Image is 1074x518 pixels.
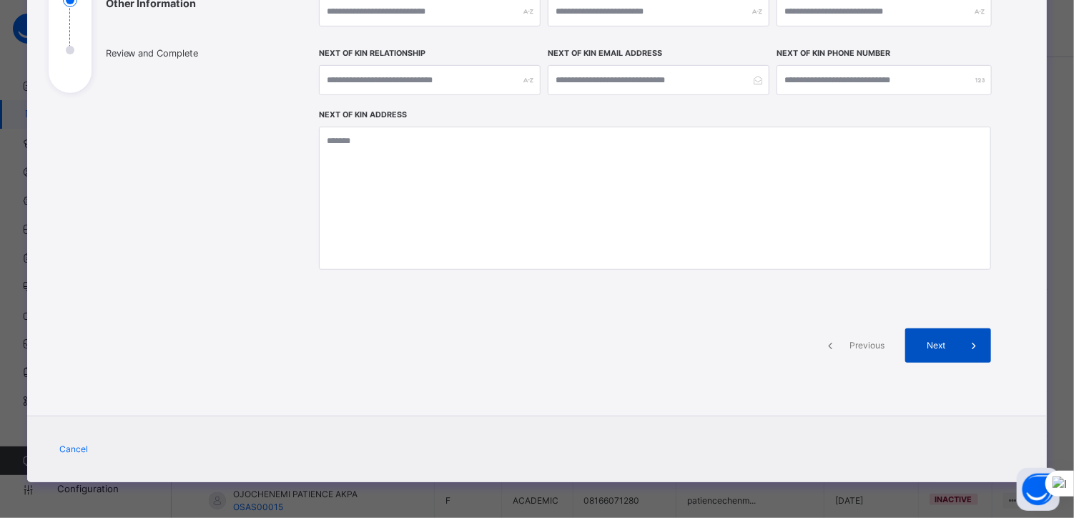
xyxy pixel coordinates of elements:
[319,109,407,121] label: Next of Kin Address
[916,339,957,352] span: Next
[319,48,425,59] label: Next of Kin Relationship
[59,443,88,456] span: Cancel
[847,339,887,352] span: Previous
[1017,468,1060,511] button: Open asap
[548,48,662,59] label: Next of Kin Email Address
[777,48,890,59] label: Next of Kin Phone Number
